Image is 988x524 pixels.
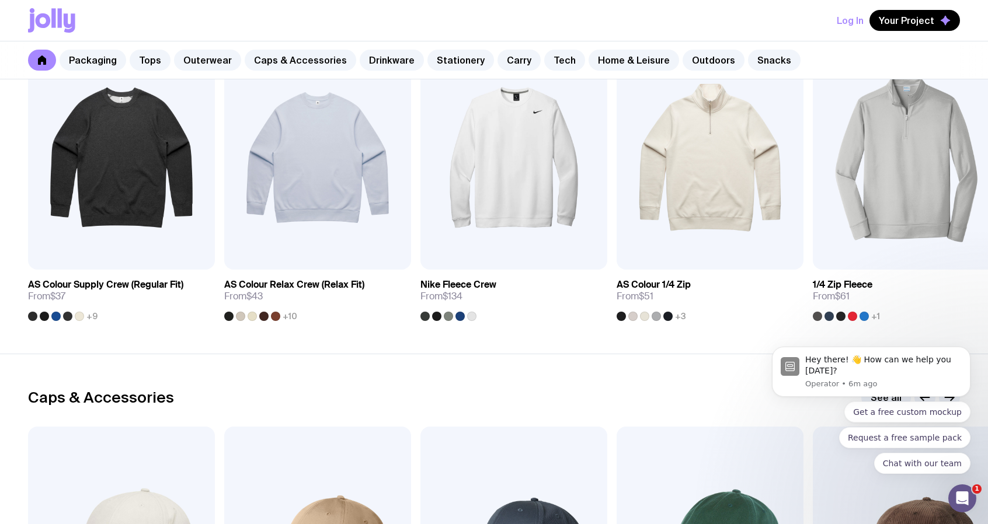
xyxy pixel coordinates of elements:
[589,50,679,71] a: Home & Leisure
[420,291,462,302] span: From
[879,15,934,26] span: Your Project
[224,291,263,302] span: From
[443,290,462,302] span: $134
[617,291,653,302] span: From
[60,50,126,71] a: Packaging
[28,270,215,321] a: AS Colour Supply Crew (Regular Fit)From$37+9
[498,50,541,71] a: Carry
[28,291,65,302] span: From
[544,50,585,71] a: Tech
[28,279,183,291] h3: AS Colour Supply Crew (Regular Fit)
[174,50,241,71] a: Outerwear
[246,290,263,302] span: $43
[748,50,801,71] a: Snacks
[86,312,98,321] span: +9
[972,484,982,494] span: 1
[639,290,653,302] span: $51
[837,10,864,31] button: Log In
[130,50,171,71] a: Tops
[427,50,494,71] a: Stationery
[420,270,607,321] a: Nike Fleece CrewFrom$134
[754,271,988,492] iframe: Intercom notifications message
[617,270,803,321] a: AS Colour 1/4 ZipFrom$51+3
[245,50,356,71] a: Caps & Accessories
[224,279,364,291] h3: AS Colour Relax Crew (Relax Fit)
[224,270,411,321] a: AS Colour Relax Crew (Relax Fit)From$43+10
[283,312,297,321] span: +10
[28,389,174,406] h2: Caps & Accessories
[617,279,691,291] h3: AS Colour 1/4 Zip
[683,50,745,71] a: Outdoors
[50,290,65,302] span: $37
[948,484,976,512] iframe: Intercom live chat
[360,50,424,71] a: Drinkware
[869,10,960,31] button: Your Project
[675,312,686,321] span: +3
[420,279,496,291] h3: Nike Fleece Crew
